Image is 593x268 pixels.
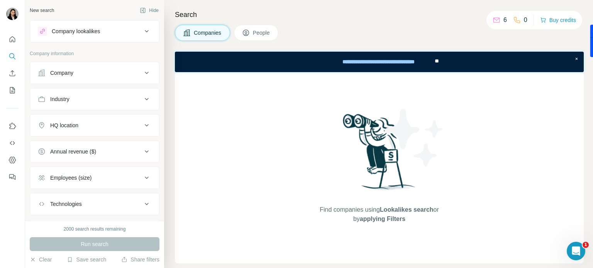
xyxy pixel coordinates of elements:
div: Annual revenue ($) [50,148,96,155]
div: Employees (size) [50,174,91,182]
button: Search [6,49,19,63]
div: Technologies [50,200,82,208]
button: Use Surfe on LinkedIn [6,119,19,133]
button: Quick start [6,32,19,46]
button: Buy credits [540,15,576,25]
span: applying Filters [360,216,405,222]
h4: Search [175,9,584,20]
iframe: Banner [175,52,584,72]
button: Use Surfe API [6,136,19,150]
button: Company [30,64,159,82]
button: Hide [134,5,164,16]
button: Share filters [121,256,159,263]
button: Company lookalikes [30,22,159,40]
button: Feedback [6,170,19,184]
span: Companies [194,29,222,37]
div: Company [50,69,73,77]
p: 6 [503,15,507,25]
button: HQ location [30,116,159,135]
button: Technologies [30,195,159,213]
img: Surfe Illustration - Stars [380,103,449,172]
span: Lookalikes search [380,206,434,213]
button: Clear [30,256,52,263]
p: 0 [524,15,527,25]
iframe: Intercom live chat [567,242,585,260]
button: Save search [67,256,106,263]
button: Annual revenue ($) [30,142,159,161]
button: Employees (size) [30,169,159,187]
button: My lists [6,83,19,97]
p: Company information [30,50,159,57]
span: People [253,29,271,37]
div: Industry [50,95,69,103]
div: New search [30,7,54,14]
div: Company lookalikes [52,27,100,35]
button: Enrich CSV [6,66,19,80]
span: 1 [583,242,589,248]
button: Dashboard [6,153,19,167]
img: Surfe Illustration - Woman searching with binoculars [339,112,420,198]
button: Industry [30,90,159,108]
div: HQ location [50,121,78,129]
span: Find companies using or by [317,205,441,224]
div: 2000 search results remaining [64,226,126,233]
img: Avatar [6,8,19,20]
